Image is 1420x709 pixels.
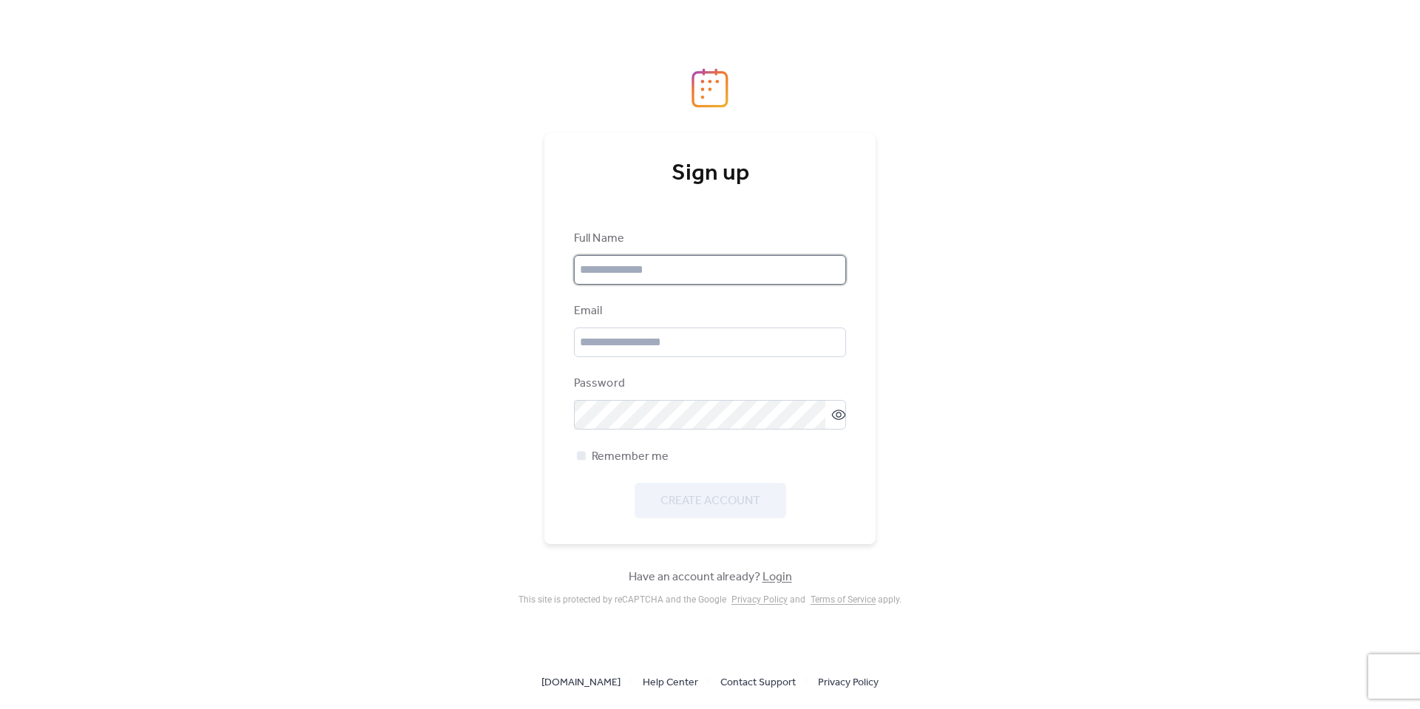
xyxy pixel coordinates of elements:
div: Email [574,302,843,320]
a: Login [763,566,792,588]
a: [DOMAIN_NAME] [541,673,621,691]
div: Sign up [574,159,846,189]
div: Full Name [574,230,843,248]
a: Privacy Policy [731,594,788,605]
span: Privacy Policy [818,674,879,692]
div: This site is protected by reCAPTCHA and the Google and apply . [518,594,902,605]
span: Contact Support [720,674,796,692]
span: [DOMAIN_NAME] [541,674,621,692]
span: Remember me [592,448,669,466]
img: logo [692,68,728,108]
div: Password [574,375,843,393]
span: Help Center [643,674,698,692]
a: Terms of Service [811,594,876,605]
a: Contact Support [720,673,796,691]
a: Help Center [643,673,698,691]
span: Have an account already? [629,569,792,586]
a: Privacy Policy [818,673,879,691]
